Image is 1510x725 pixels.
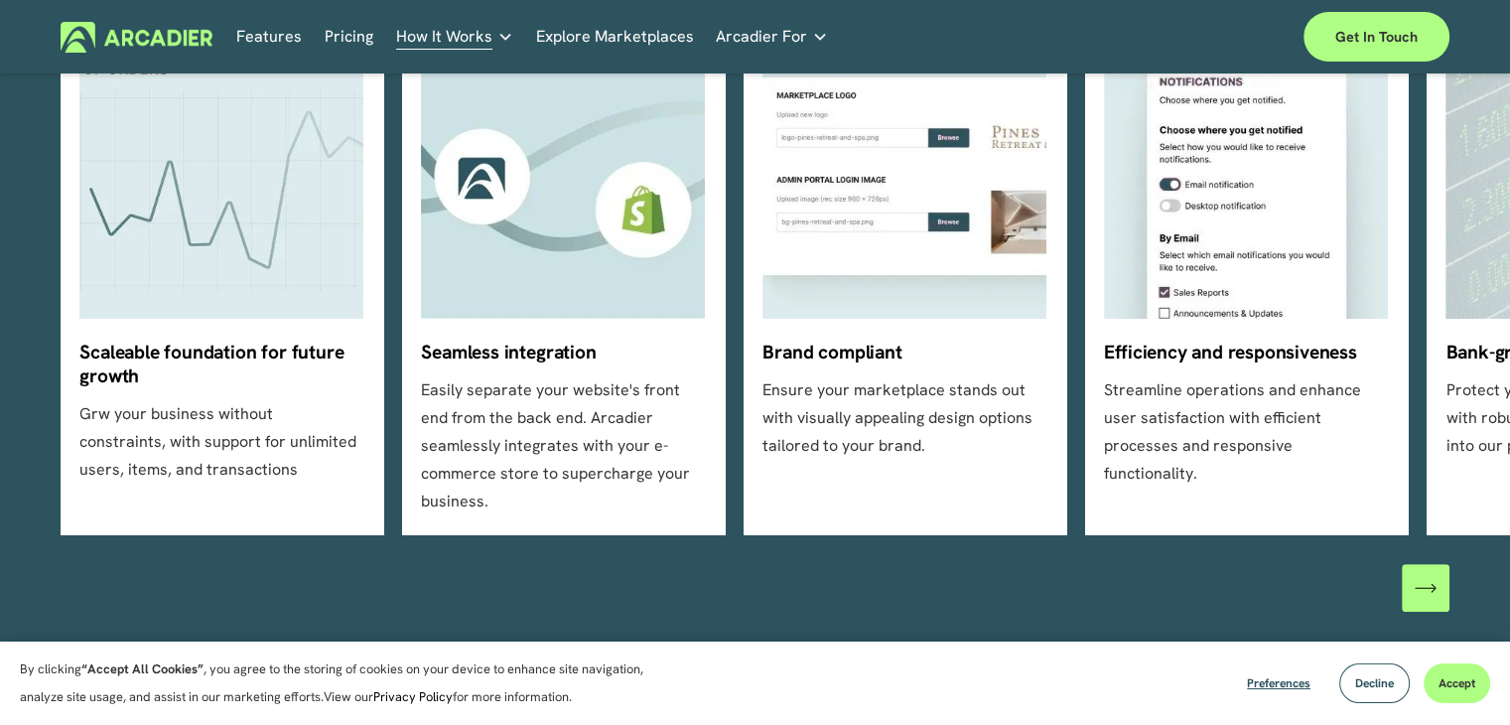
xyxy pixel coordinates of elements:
[1232,663,1325,703] button: Preferences
[716,23,807,51] span: Arcadier For
[236,22,302,53] a: Features
[325,22,373,53] a: Pricing
[1304,12,1449,62] a: Get in touch
[61,22,212,53] img: Arcadier
[396,22,513,53] a: folder dropdown
[20,655,665,711] p: By clicking , you agree to the storing of cookies on your device to enhance site navigation, anal...
[1355,675,1394,691] span: Decline
[536,22,694,53] a: Explore Marketplaces
[1411,630,1510,725] iframe: Chat Widget
[1402,564,1449,612] button: Next
[396,23,492,51] span: How It Works
[373,688,453,705] a: Privacy Policy
[1247,675,1310,691] span: Preferences
[1339,663,1410,703] button: Decline
[716,22,828,53] a: folder dropdown
[81,660,204,677] strong: “Accept All Cookies”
